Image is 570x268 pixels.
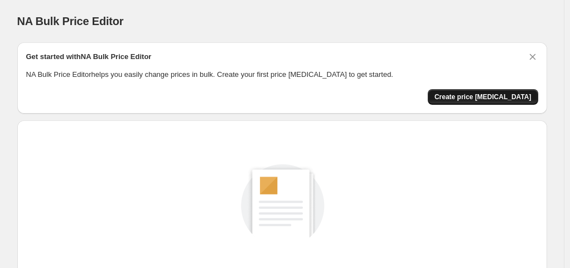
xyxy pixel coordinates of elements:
h2: Get started with NA Bulk Price Editor [26,51,152,62]
span: NA Bulk Price Editor [17,15,124,27]
button: Dismiss card [527,51,538,62]
p: NA Bulk Price Editor helps you easily change prices in bulk. Create your first price [MEDICAL_DAT... [26,69,538,80]
button: Create price change job [428,89,538,105]
span: Create price [MEDICAL_DATA] [434,92,532,101]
